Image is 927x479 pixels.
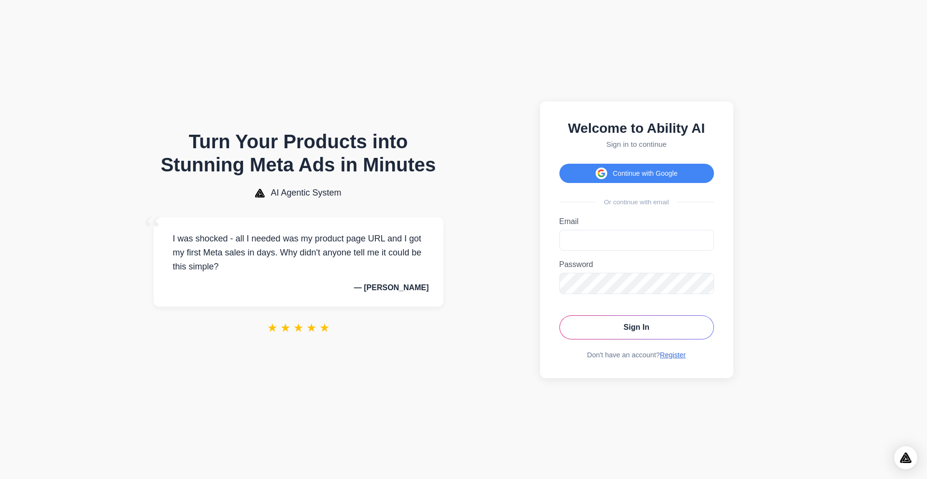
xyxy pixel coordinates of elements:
[168,232,429,273] p: I was shocked - all I needed was my product page URL and I got my first Meta sales in days. Why d...
[280,321,291,335] span: ★
[894,446,917,469] div: Open Intercom Messenger
[144,208,161,252] span: “
[559,217,714,226] label: Email
[306,321,317,335] span: ★
[660,351,686,359] a: Register
[293,321,304,335] span: ★
[559,198,714,206] div: Or continue with email
[559,260,714,269] label: Password
[559,121,714,136] h2: Welcome to Ability AI
[559,315,714,339] button: Sign In
[559,140,714,148] p: Sign in to continue
[154,130,443,176] h1: Turn Your Products into Stunning Meta Ads in Minutes
[271,188,341,198] span: AI Agentic System
[319,321,330,335] span: ★
[267,321,278,335] span: ★
[255,189,265,197] img: AI Agentic System Logo
[559,351,714,359] div: Don't have an account?
[559,164,714,183] button: Continue with Google
[168,283,429,292] p: — [PERSON_NAME]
